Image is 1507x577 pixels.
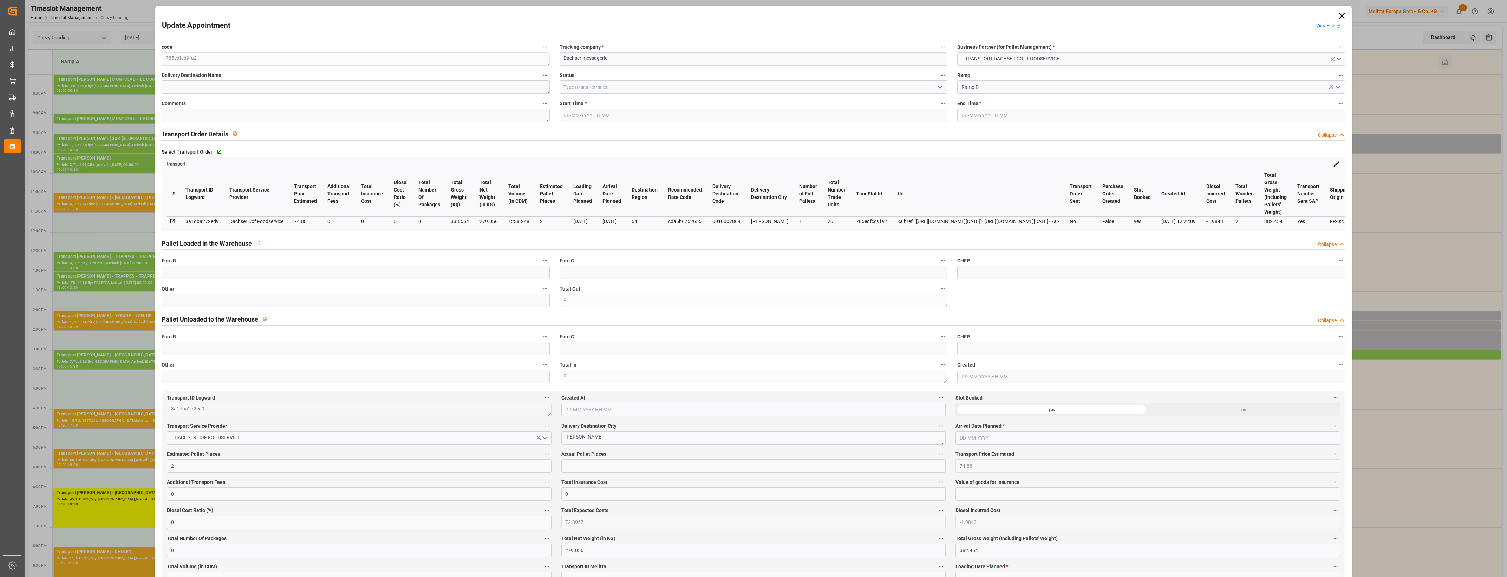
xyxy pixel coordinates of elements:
button: Other [541,360,550,369]
div: False [1102,217,1123,226]
span: Total In [560,361,576,369]
span: CHEP [957,257,970,265]
th: Total Number Trade Units [822,171,851,216]
div: 0 [327,217,351,226]
span: Other [162,361,174,369]
span: Trucking company [560,44,604,51]
button: Total Volume (in CDM) [542,562,552,571]
div: yes [955,403,1148,416]
th: Shipping Origin [1325,171,1357,216]
div: 1238.248 [508,217,529,226]
span: CHEP [957,333,970,341]
button: Total Number Of Packages [542,534,552,543]
th: Total Net Weight (in KG) [474,171,503,216]
textarea: 0 [560,294,947,307]
div: 785edfcd9fa2 [856,217,887,226]
button: Loading Date Planned * [1331,562,1340,571]
th: Transport Order Sent [1064,171,1097,216]
button: End Time * [1336,99,1345,108]
div: [PERSON_NAME] [751,217,789,226]
th: Total Gross Weight (Including Pallets' Weight) [1259,171,1292,216]
div: 1 [799,217,817,226]
span: Additional Transport Fees [167,479,225,486]
button: open menu [957,52,1345,66]
button: Diesel Cost Ratio (%) [542,506,552,515]
th: Total Wooden Pallets [1230,171,1259,216]
button: Value of goods for Insurance [1331,478,1340,487]
div: 382.454 [1264,217,1287,226]
th: Transport Price Estimated [289,171,322,216]
div: 0 [418,217,440,226]
th: Total Insurance Cost [356,171,389,216]
button: Ramp [1336,71,1345,80]
span: Created [957,361,975,369]
span: Arrival Date Planned [955,422,1005,430]
button: Business Partner (for Pallet Management) * [1336,43,1345,52]
th: Url [892,171,1064,216]
button: Total Net Weight (in KG) [937,534,946,543]
span: Total Insurance Cost [561,479,607,486]
span: Loading Date Planned [955,563,1008,570]
textarea: Dachser messagerie [560,52,947,66]
button: Other [541,284,550,293]
span: Total Gross Weight (Including Pallets' Weight) [955,535,1058,542]
button: Arrival Date Planned * [1331,421,1340,430]
span: Status [560,72,574,79]
button: Actual Pallet Places [937,449,946,459]
button: Estimated Pallet Places [542,449,552,459]
th: Loading Date Planned [568,171,597,216]
div: Collapse [1318,317,1337,324]
th: Delivery Destination City [746,171,794,216]
button: Diesel Incurred Cost [1331,506,1340,515]
div: yes [1134,217,1151,226]
button: Transport Price Estimated [1331,449,1340,459]
span: Created At [561,394,585,402]
button: CHEP [1336,256,1345,265]
span: Ramp [957,72,970,79]
span: Euro B [162,333,176,341]
span: Total Out [560,285,580,293]
div: Collapse [1318,131,1337,139]
div: Dachser Cof Foodservice [229,217,283,226]
span: Euro C [560,333,574,341]
button: Delivery Destination Name [541,71,550,80]
span: Transport ID Melitta [561,563,606,570]
input: DD-MM-YYYY [955,431,1340,445]
input: Type to search/select [560,80,947,94]
button: Euro B [541,332,550,341]
div: 3a1dba272ed9 [185,217,219,226]
span: transport [167,161,185,167]
span: Euro B [162,257,176,265]
th: Purchase Order Created [1097,171,1129,216]
th: # [167,171,180,216]
button: Total Expected Costs [937,506,946,515]
span: Total Volume (in CDM) [167,563,217,570]
div: [DATE] [602,217,621,226]
span: Estimated Pallet Places [167,450,220,458]
span: Other [162,285,174,293]
div: 279.056 [479,217,498,226]
h2: Transport Order Details [162,129,228,139]
div: 0 [394,217,408,226]
button: Transport Service Provider [542,421,552,430]
th: Transport ID Logward [180,171,224,216]
th: Transport Service Provider [224,171,289,216]
a: transport [167,161,185,166]
button: Transport ID Logward [542,393,552,402]
button: open menu [1332,82,1343,93]
h2: Update Appointment [162,20,230,31]
button: Additional Transport Fees [542,478,552,487]
th: Transport Number Sent SAP [1292,171,1325,216]
th: Delivery Destination Code [707,171,746,216]
button: code [541,43,550,52]
th: Slot Booked [1129,171,1156,216]
th: TimeSlot Id [851,171,892,216]
div: <a href='[URL][DOMAIN_NAME][DATE]'> [URL][DOMAIN_NAME][DATE] </a> [898,217,1059,226]
div: [DATE] 12:22:09 [1161,217,1196,226]
button: Created At [937,393,946,402]
button: Comments [541,99,550,108]
span: Comments [162,100,186,107]
button: Euro C [938,332,947,341]
button: Start Time * [938,99,947,108]
th: Destination Region [626,171,663,216]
